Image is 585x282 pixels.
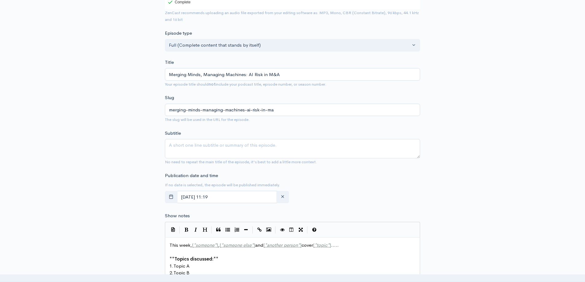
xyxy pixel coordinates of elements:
span: another person [267,242,298,248]
button: Generic List [223,225,232,234]
button: Toggle Fullscreen [296,225,305,234]
label: Show notes [165,212,190,219]
strong: not [209,82,216,87]
label: Episode type [165,30,192,37]
input: title-of-episode [165,104,420,116]
span: [ [220,242,221,248]
button: toggle [165,191,177,203]
button: Toggle Preview [278,225,287,234]
button: Numbered List [232,225,241,234]
div: Complete [168,0,190,4]
div: Full (Complete content that stands by itself) [169,42,411,49]
input: What is the episode's title? [165,68,420,81]
span: Topic B [174,270,189,276]
label: Slug [165,94,174,101]
i: | [275,226,276,234]
button: Heading [200,225,209,234]
span: someone [196,242,214,248]
small: If no date is selected, the episode will be published immediately. [165,182,280,187]
i: | [307,226,308,234]
label: Subtitle [165,130,181,137]
label: Title [165,59,174,66]
span: 2. [170,270,174,276]
button: Quote [214,225,223,234]
button: Italic [191,225,200,234]
i: | [211,226,212,234]
span: This week, , and cover ..... [170,242,339,248]
label: Publication date and time [165,172,218,179]
span: ] [300,242,302,248]
i: | [179,226,180,234]
span: Topics discussed: [174,256,213,262]
button: clear [276,191,289,203]
span: ] [254,242,255,248]
span: ] [216,242,218,248]
span: ] [330,242,331,248]
button: Insert Show Notes Template [168,225,177,234]
button: Insert Image [264,225,273,234]
button: Markdown Guide [310,225,319,234]
span: topic [317,242,327,248]
small: The slug will be used in the URL for the episode. [165,117,250,122]
small: No need to repeat the main title of the episode, it's best to add a little more context. [165,159,317,164]
span: someone else [223,242,252,248]
button: Bold [182,225,191,234]
button: Full (Complete content that stands by itself) [165,39,420,52]
button: Toggle Side by Side [287,225,296,234]
button: Insert Horizontal Line [241,225,251,234]
span: [ [263,242,265,248]
span: [ [192,242,193,248]
span: [ [313,242,314,248]
small: ZenCast recommends uploading an audio file exported from your editing software as: MP3, Mono, CBR... [165,10,419,22]
small: Your episode title should include your podcast title, episode number, or season number. [165,82,326,87]
span: 1. [170,263,174,269]
button: Create Link [255,225,264,234]
span: Topic A [174,263,189,269]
